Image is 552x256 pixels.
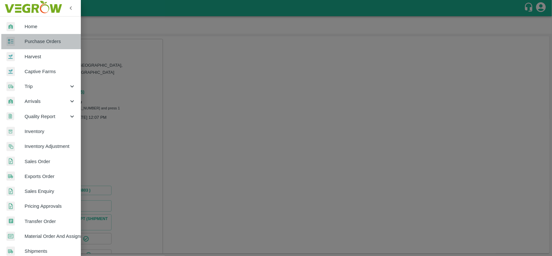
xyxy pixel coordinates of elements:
[25,98,69,105] span: Arrivals
[6,37,15,46] img: reciept
[25,113,69,120] span: Quality Report
[6,97,15,106] img: whArrival
[6,247,15,256] img: shipments
[25,158,76,165] span: Sales Order
[6,202,15,211] img: sales
[6,82,15,91] img: delivery
[25,38,76,45] span: Purchase Orders
[6,52,15,61] img: harvest
[6,172,15,181] img: shipments
[6,127,15,136] img: whInventory
[6,112,14,120] img: qualityReport
[25,68,76,75] span: Captive Farms
[25,188,76,195] span: Sales Enquiry
[6,232,15,241] img: centralMaterial
[6,157,15,166] img: sales
[6,22,15,31] img: whArrival
[6,142,15,151] img: inventory
[6,67,15,76] img: harvest
[25,23,76,30] span: Home
[25,143,76,150] span: Inventory Adjustment
[25,128,76,135] span: Inventory
[25,203,76,210] span: Pricing Approvals
[25,83,69,90] span: Trip
[25,248,76,255] span: Shipments
[25,233,76,240] span: Material Order And Assignment
[25,53,76,60] span: Harvest
[25,218,76,225] span: Transfer Order
[6,217,15,226] img: whTransfer
[6,187,15,196] img: sales
[25,173,76,180] span: Exports Order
